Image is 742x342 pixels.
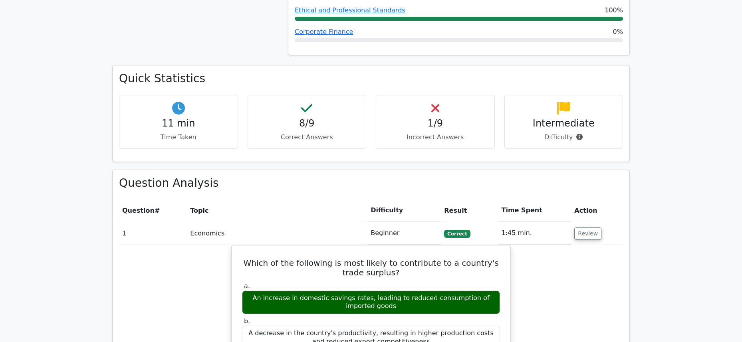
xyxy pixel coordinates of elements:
[126,132,231,142] p: Time Taken
[511,118,617,129] h4: Intermediate
[571,199,623,222] th: Action
[187,222,367,245] td: Economics
[242,291,500,314] div: An increase in domestic savings rates, leading to reduced consumption of imported goods
[383,118,488,129] h4: 1/9
[122,207,155,214] span: Question
[498,222,571,245] td: 1:45 min.
[444,230,470,238] span: Correct
[383,132,488,142] p: Incorrect Answers
[498,199,571,222] th: Time Spent
[295,6,405,14] a: Ethical and Professional Standards
[126,118,231,129] h4: 11 min
[295,28,353,36] a: Corporate Finance
[254,132,360,142] p: Correct Answers
[119,199,187,222] th: #
[244,317,250,325] span: b.
[574,227,601,240] button: Review
[119,72,623,85] h3: Quick Statistics
[367,222,441,245] td: Beginner
[367,199,441,222] th: Difficulty
[241,258,501,277] h5: Which of the following is most likely to contribute to a country's trade surplus?
[511,132,617,142] p: Difficulty
[187,199,367,222] th: Topic
[244,282,250,290] span: a.
[605,6,623,15] span: 100%
[613,27,623,37] span: 0%
[441,199,498,222] th: Result
[254,118,360,129] h4: 8/9
[119,176,623,190] h3: Question Analysis
[119,222,187,245] td: 1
